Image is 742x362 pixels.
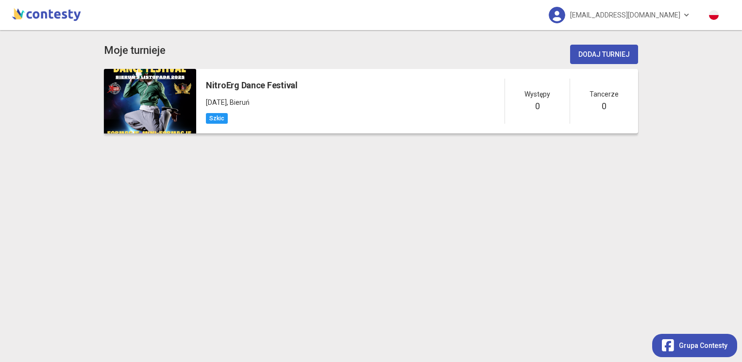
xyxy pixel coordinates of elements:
[206,113,228,124] span: Szkic
[590,89,619,99] span: Tancerze
[570,45,638,64] button: Dodaj turniej
[679,340,727,351] span: Grupa Contesty
[524,89,550,99] span: Występy
[206,79,298,92] h5: NitroErg Dance Festival
[602,99,607,113] h5: 0
[206,99,227,106] span: [DATE]
[570,5,680,25] span: [EMAIL_ADDRESS][DOMAIN_NAME]
[104,42,166,59] h3: Moje turnieje
[535,99,540,113] h5: 0
[104,42,166,59] app-title: competition-list.title
[227,99,250,106] span: , Bieruń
